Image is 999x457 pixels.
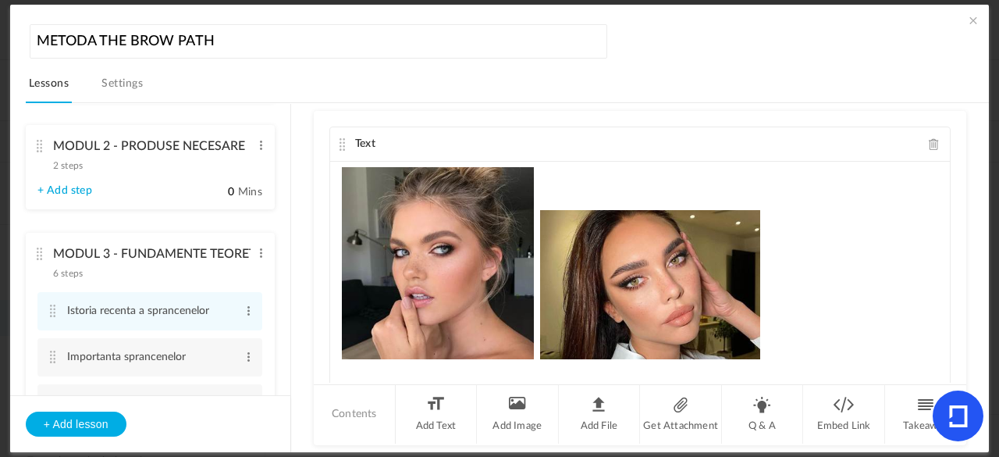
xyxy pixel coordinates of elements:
li: Contents [314,385,396,444]
a: Lessons [26,73,72,103]
li: Takeaway [885,385,966,444]
img: Z [540,210,760,359]
button: + Add lesson [26,412,126,437]
li: Q & A [722,385,804,444]
span: 6 steps [53,269,83,278]
a: + Add step [37,184,92,198]
li: Get Attachment [640,385,722,444]
li: Embed Link [803,385,885,444]
li: Add Image [477,385,559,444]
li: Add File [559,385,641,444]
input: Mins [196,185,235,200]
span: 2 steps [53,161,83,170]
li: Add Text [396,385,478,444]
a: Settings [98,73,146,103]
span: Text [355,138,375,149]
img: Z [342,167,534,359]
span: Mins [238,187,262,198]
